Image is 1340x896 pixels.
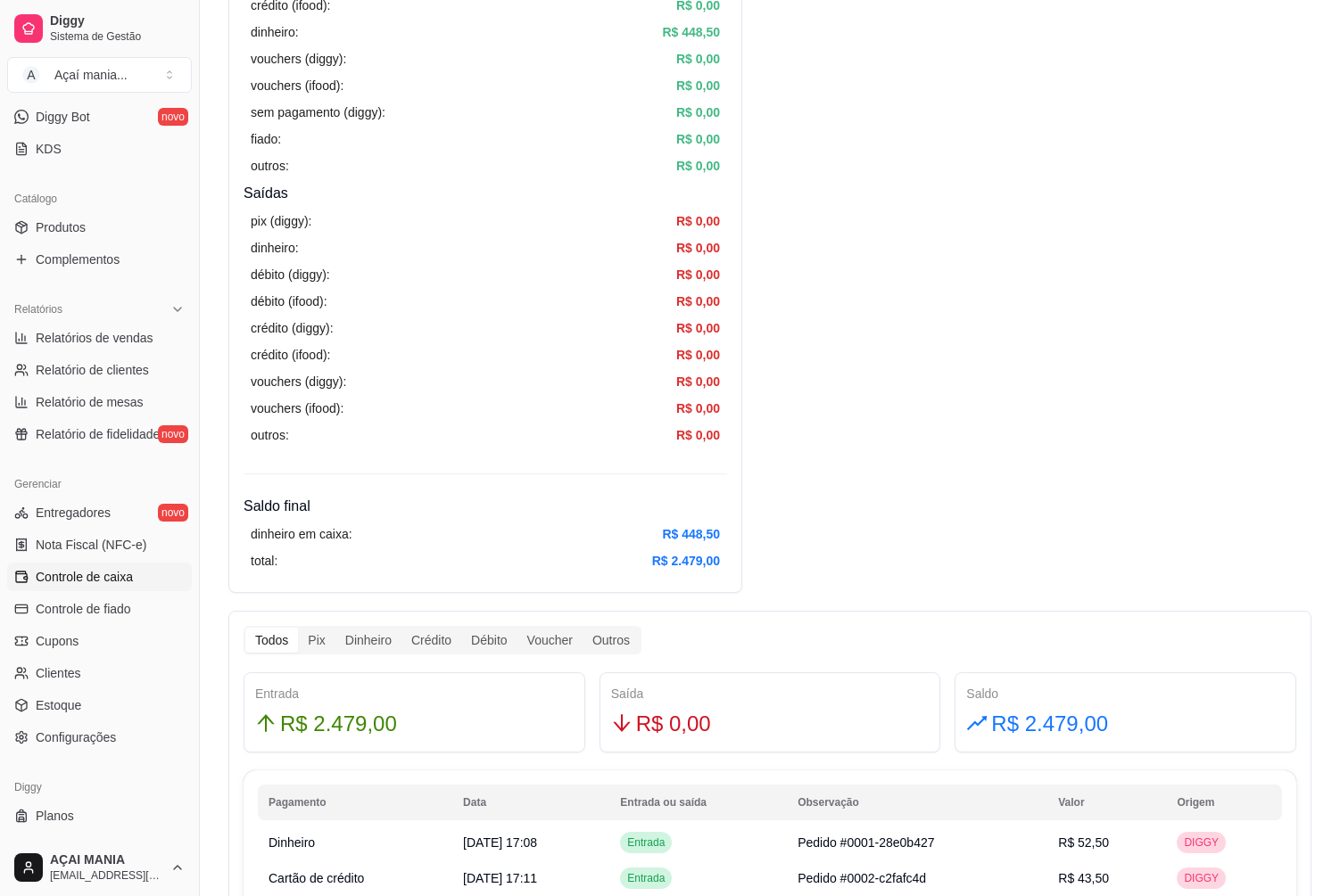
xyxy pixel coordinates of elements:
span: Pedido #0002-c2fafc4d [798,871,926,885]
article: fiado: [251,129,281,149]
th: Origem [1166,785,1282,820]
span: Diggy [50,13,185,29]
article: R$ 0,00 [676,425,720,445]
article: dinheiro: [251,22,299,42]
a: Relatório de fidelidadenovo [7,420,192,448]
span: Controle de fiado [36,600,131,618]
span: [DATE] 17:11 [463,871,537,885]
button: Select a team [7,57,192,93]
article: vouchers (ifood): [251,76,343,95]
span: Relatório de clientes [36,361,149,379]
span: Entrada [624,871,668,885]
th: Data [452,785,609,820]
article: R$ 448,50 [662,22,720,42]
article: R$ 448,50 [662,524,720,544]
th: Entrada ou saída [609,785,787,820]
article: dinheiro em caixa: [251,524,352,544]
div: Catálogo [7,185,192,213]
article: débito (diggy): [251,265,330,284]
a: Relatórios de vendas [7,324,192,352]
span: Cupons [36,632,79,650]
span: Produtos [36,218,86,236]
a: Entregadoresnovo [7,498,192,527]
div: Todos [245,628,298,653]
span: R$ 52,50 [1058,835,1109,850]
span: R$ 0,00 [636,707,711,741]
article: vouchers (diggy): [251,49,346,69]
div: Voucher [517,628,583,653]
a: Clientes [7,659,192,687]
a: Precisa de ajuda? [7,834,192,862]
article: crédito (ifood): [251,345,330,365]
a: Estoque [7,691,192,719]
article: R$ 0,00 [676,399,720,418]
span: Controle de caixa [36,568,133,586]
span: rise [966,712,988,734]
span: Complementos [36,251,120,268]
a: Relatório de clientes [7,356,192,384]
article: sem pagamento (diggy): [251,103,385,122]
span: DIGGY [1180,871,1222,885]
th: Pagamento [258,785,452,820]
article: R$ 0,00 [676,156,720,176]
span: R$ 43,50 [1058,871,1109,885]
article: dinheiro: [251,238,299,258]
a: Produtos [7,213,192,242]
article: R$ 0,00 [676,318,720,338]
span: Cartão de crédito [269,871,364,885]
div: Débito [461,628,517,653]
span: Nota Fiscal (NFC-e) [36,536,146,554]
a: DiggySistema de Gestão [7,7,192,50]
a: Relatório de mesas [7,388,192,416]
a: Complementos [7,245,192,274]
article: outros: [251,156,289,176]
article: total: [251,551,277,571]
span: A [22,66,40,84]
article: R$ 0,00 [676,49,720,69]
a: Controle de fiado [7,595,192,623]
a: KDS [7,135,192,163]
div: Gerenciar [7,470,192,498]
span: Estoque [36,696,81,714]
div: Dinheiro [335,628,401,653]
span: arrow-down [611,712,633,734]
article: outros: [251,425,289,445]
span: Diggy Bot [36,108,90,126]
div: Saída [611,684,930,703]
span: Planos [36,807,74,825]
h4: Saídas [244,183,727,204]
span: Entregadores [36,504,111,522]
article: R$ 0,00 [676,76,720,95]
article: R$ 0,00 [676,345,720,365]
article: vouchers (ifood): [251,399,343,418]
a: Controle de caixa [7,563,192,591]
span: Pedido #0001-28e0b427 [798,835,934,850]
article: R$ 0,00 [676,265,720,284]
span: Clientes [36,664,81,682]
span: Relatórios [14,302,62,316]
a: Diggy Botnovo [7,103,192,131]
div: Diggy [7,773,192,801]
article: R$ 0,00 [676,238,720,258]
span: KDS [36,140,62,158]
a: Cupons [7,627,192,655]
th: Observação [787,785,1047,820]
div: Açaí mania ... [54,66,128,84]
article: R$ 0,00 [676,372,720,391]
span: Sistema de Gestão [50,29,185,44]
div: Pix [298,628,335,653]
span: DIGGY [1180,835,1222,850]
span: Dinheiro [269,835,315,850]
article: R$ 0,00 [676,292,720,311]
button: AÇAI MANIA[EMAIL_ADDRESS][DOMAIN_NAME] [7,846,192,889]
article: pix (diggy): [251,211,311,231]
div: Entrada [255,684,574,703]
article: R$ 0,00 [676,129,720,149]
th: Valor [1047,785,1166,820]
div: Outros [583,628,640,653]
article: débito (ifood): [251,292,327,311]
article: R$ 0,00 [676,211,720,231]
span: Relatórios de vendas [36,329,153,347]
article: vouchers (diggy): [251,372,346,391]
span: R$ 2.479,00 [280,707,397,741]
